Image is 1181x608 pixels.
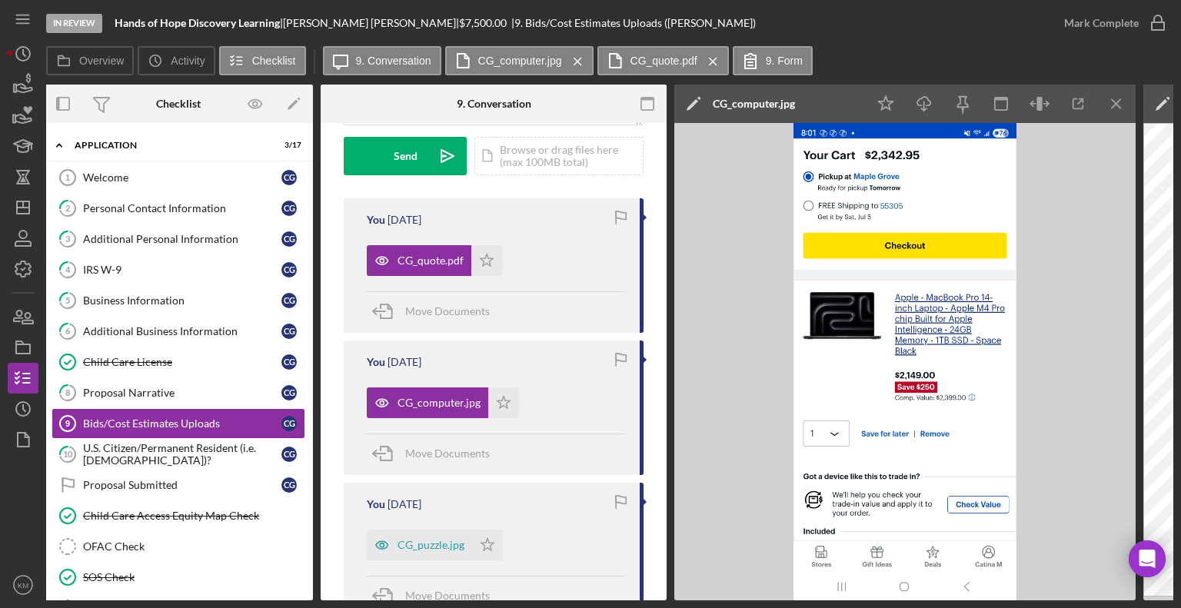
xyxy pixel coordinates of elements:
time: 2025-07-03 17:56 [388,356,421,368]
div: C G [281,416,297,431]
button: CG_puzzle.jpg [367,530,503,560]
label: 9. Form [766,55,803,67]
span: Move Documents [405,304,490,317]
tspan: 4 [65,264,71,274]
a: 5Business InformationCG [52,285,305,316]
div: Additional Personal Information [83,233,281,245]
button: Move Documents [367,434,505,473]
time: 2025-07-03 17:56 [388,214,421,226]
tspan: 1 [65,173,70,182]
div: [PERSON_NAME] [PERSON_NAME] | [283,17,459,29]
div: C G [281,170,297,185]
div: C G [281,385,297,400]
div: Proposal Narrative [83,387,281,399]
label: CG_quote.pdf [630,55,697,67]
div: C G [281,201,297,216]
a: 3Additional Personal InformationCG [52,224,305,254]
tspan: 5 [65,295,70,305]
div: $7,500.00 [459,17,511,29]
div: Welcome [83,171,281,184]
div: Child Care Access Equity Map Check [83,510,304,522]
span: Move Documents [405,447,490,460]
tspan: 3 [65,234,70,244]
img: Preview [674,123,1136,600]
div: Proposal Submitted [83,479,281,491]
div: CG_puzzle.jpg [398,539,464,551]
div: Mark Complete [1064,8,1139,38]
div: In Review [46,14,102,33]
a: Child Care LicenseCG [52,347,305,377]
a: 6Additional Business InformationCG [52,316,305,347]
button: 9. Conversation [323,46,441,75]
div: Personal Contact Information [83,202,281,214]
label: Checklist [252,55,296,67]
button: Overview [46,46,134,75]
button: CG_quote.pdf [597,46,729,75]
button: CG_computer.jpg [445,46,594,75]
a: OFAC Check [52,531,305,562]
div: | [115,17,283,29]
div: 9. Conversation [457,98,531,110]
tspan: 2 [65,203,70,213]
div: You [367,214,385,226]
a: 10U.S. Citizen/Permanent Resident (i.e. [DEMOGRAPHIC_DATA])?CG [52,439,305,470]
div: SOS Check [83,571,304,583]
a: Proposal SubmittedCG [52,470,305,500]
label: CG_computer.jpg [478,55,562,67]
div: Send [394,137,418,175]
button: Checklist [219,46,306,75]
span: Move Documents [405,589,490,602]
div: Additional Business Information [83,325,281,337]
div: C G [281,324,297,339]
tspan: 8 [65,387,70,397]
div: Open Intercom Messenger [1129,540,1166,577]
tspan: 10 [63,449,73,459]
text: KM [18,581,28,590]
div: C G [281,262,297,277]
div: Application [75,141,263,150]
button: KM [8,570,38,600]
div: U.S. Citizen/Permanent Resident (i.e. [DEMOGRAPHIC_DATA])? [83,442,281,467]
button: Mark Complete [1049,8,1173,38]
div: C G [281,231,297,247]
div: | 9. Bids/Cost Estimates Uploads ([PERSON_NAME]) [511,17,756,29]
div: CG_computer.jpg [398,397,481,409]
a: 9Bids/Cost Estimates UploadsCG [52,408,305,439]
div: OFAC Check [83,540,304,553]
a: 2Personal Contact InformationCG [52,193,305,224]
button: Send [344,137,467,175]
a: Child Care Access Equity Map Check [52,500,305,531]
time: 2025-07-03 17:55 [388,498,421,510]
div: Bids/Cost Estimates Uploads [83,417,281,430]
a: 4IRS W-9CG [52,254,305,285]
div: IRS W-9 [83,264,281,276]
a: 8Proposal NarrativeCG [52,377,305,408]
button: 9. Form [733,46,813,75]
button: CG_quote.pdf [367,245,502,276]
label: Activity [171,55,205,67]
div: CG_quote.pdf [398,254,464,267]
div: CG_computer.jpg [713,98,795,110]
label: Overview [79,55,124,67]
button: CG_computer.jpg [367,387,519,418]
b: Hands of Hope Discovery Learning [115,16,280,29]
a: 1WelcomeCG [52,162,305,193]
div: Business Information [83,294,281,307]
a: SOS Check [52,562,305,593]
tspan: 6 [65,326,71,336]
div: Checklist [156,98,201,110]
div: You [367,498,385,510]
div: C G [281,477,297,493]
div: You [367,356,385,368]
div: 3 / 17 [274,141,301,150]
div: C G [281,293,297,308]
div: Child Care License [83,356,281,368]
div: C G [281,447,297,462]
button: Move Documents [367,292,505,331]
label: 9. Conversation [356,55,431,67]
button: Activity [138,46,215,75]
div: C G [281,354,297,370]
tspan: 9 [65,419,70,428]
